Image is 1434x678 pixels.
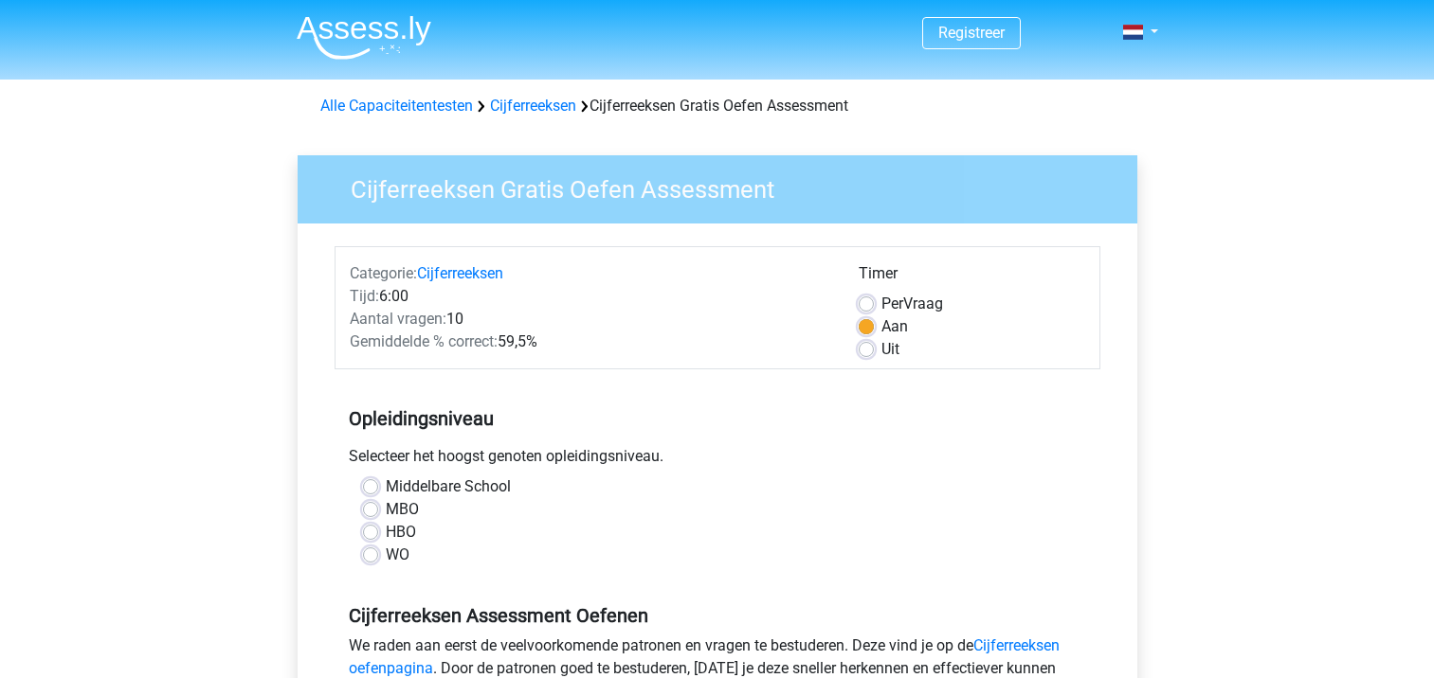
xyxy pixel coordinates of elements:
div: Selecteer het hoogst genoten opleidingsniveau. [335,445,1100,475]
div: Timer [859,262,1085,293]
h5: Cijferreeksen Assessment Oefenen [349,604,1086,627]
span: Aantal vragen: [350,310,446,328]
label: WO [386,544,409,566]
h5: Opleidingsniveau [349,400,1086,437]
label: Aan [881,315,908,338]
label: HBO [386,521,416,544]
a: Registreer [938,24,1005,42]
a: Alle Capaciteitentesten [320,97,473,115]
span: Tijd: [350,287,379,305]
div: Cijferreeksen Gratis Oefen Assessment [313,95,1122,117]
h3: Cijferreeksen Gratis Oefen Assessment [328,168,1123,205]
div: 10 [336,308,844,330]
label: Middelbare School [386,475,511,498]
label: Vraag [881,293,943,315]
a: Cijferreeksen [490,97,576,115]
div: 59,5% [336,330,844,353]
label: Uit [881,338,899,361]
span: Per [881,294,903,312]
span: Categorie: [350,264,417,282]
span: Gemiddelde % correct: [350,332,498,350]
label: MBO [386,498,419,521]
div: 6:00 [336,285,844,308]
img: Assessly [297,15,431,60]
a: Cijferreeksen [417,264,503,282]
